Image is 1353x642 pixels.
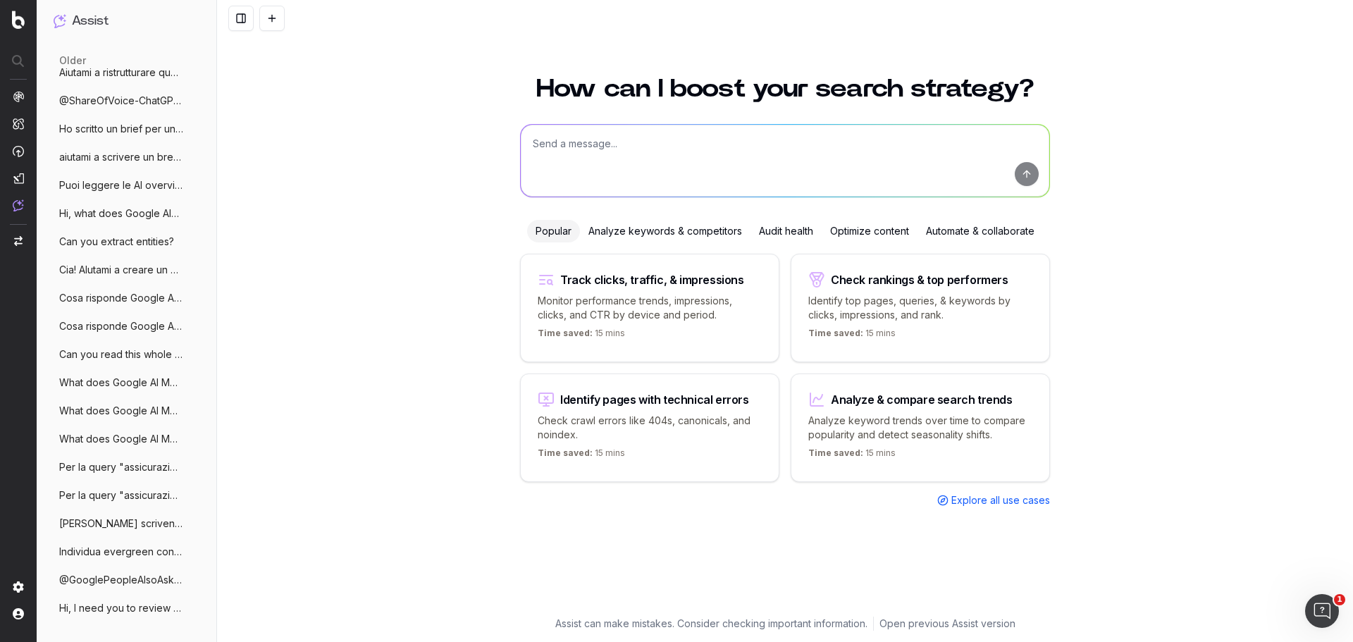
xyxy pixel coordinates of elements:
h1: Assist [72,11,109,31]
span: older [59,54,86,68]
h1: How can I boost your search strategy? [520,76,1050,101]
p: 15 mins [538,328,625,345]
span: Can you read this whole article and tell [59,347,183,362]
p: Analyze keyword trends over time to compare popularity and detect seasonality shifts. [808,414,1032,442]
button: @ShareOfVoice-ChatGPT qual'è la share of [48,89,206,112]
button: Cia! AIutami a creare un brief per un ar [48,259,206,281]
span: Per la query "assicurazione auto" vedo l [59,488,183,502]
div: Identify pages with technical errors [560,394,749,405]
span: [PERSON_NAME] scrivendo un brief per la stesura di [59,517,183,531]
button: What does Google AI Mode say about 'best [48,371,206,394]
span: Per la query "assicurazione auto" vedo l [59,460,183,474]
img: Switch project [14,236,23,246]
button: What does Google AI Mode say about 'best [48,400,206,422]
span: What does Google AI Mode say about 'best [59,404,183,418]
button: Per la query "assicurazione auto" vedo l [48,484,206,507]
img: Intelligence [13,118,24,130]
span: @GooglePeopleAlsoAsk please retrieve the [59,573,183,587]
span: Explore all use cases [951,493,1050,507]
p: Assist can make mistakes. Consider checking important information. [555,617,867,631]
span: Time saved: [808,328,863,338]
p: 15 mins [538,447,625,464]
span: Cia! AIutami a creare un brief per un ar [59,263,183,277]
button: Puoi leggere le AI overviews? [48,174,206,197]
button: Per la query "assicurazione auto" vedo l [48,456,206,479]
div: Track clicks, traffic, & impressions [560,274,744,285]
span: What does Google AI Mode say about 'best [59,376,183,390]
p: Check crawl errors like 404s, canonicals, and noindex. [538,414,762,442]
button: [PERSON_NAME] scrivendo un brief per la stesura di [48,512,206,535]
span: 1 [1334,594,1345,605]
button: Hi, I need you to review the current con [48,597,206,619]
p: Monitor performance trends, impressions, clicks, and CTR by device and period. [538,294,762,322]
img: Botify logo [12,11,25,29]
span: What does Google AI Mode say about 'best [59,432,183,446]
button: Individua evergreen content mancanti su [48,541,206,563]
span: Individua evergreen content mancanti su [59,545,183,559]
button: aiutami a scrivere un breve paragrafo pe [48,146,206,168]
img: Activation [13,145,24,157]
span: @ShareOfVoice-ChatGPT qual'è la share of [59,94,183,108]
span: Cosa risponde Google AI Mode se chiedi ' [59,319,183,333]
div: Optimize content [822,220,918,242]
span: Cosa risponde Google AI Mode se chiedi ' [59,291,183,305]
div: Audit health [750,220,822,242]
img: Studio [13,173,24,184]
div: Analyze & compare search trends [831,394,1013,405]
span: aiutami a scrivere un breve paragrafo pe [59,150,183,164]
button: @GooglePeopleAlsoAsk please retrieve the [48,569,206,591]
button: Can you read this whole article and tell [48,343,206,366]
p: Identify top pages, queries, & keywords by clicks, impressions, and rank. [808,294,1032,322]
div: Automate & collaborate [918,220,1043,242]
span: Hi, what does Google AIMode respond if y [59,206,183,221]
span: Ho scritto un brief per un articolo di S [59,122,183,136]
span: Time saved: [538,447,593,458]
span: Time saved: [808,447,863,458]
a: Explore all use cases [937,493,1050,507]
div: Popular [527,220,580,242]
a: Open previous Assist version [879,617,1015,631]
span: Time saved: [538,328,593,338]
span: Can you extract entities? [59,235,174,249]
button: Can you extract entities? [48,230,206,253]
button: What does Google AI Mode say about 'best [48,428,206,450]
span: Puoi leggere le AI overviews? [59,178,183,192]
button: Cosa risponde Google AI Mode se chiedi ' [48,287,206,309]
button: Hi, what does Google AIMode respond if y [48,202,206,225]
p: 15 mins [808,447,896,464]
button: Ho scritto un brief per un articolo di S [48,118,206,140]
button: Aiutami a ristrutturare questo articolo [48,61,206,84]
button: Assist [54,11,200,31]
div: Analyze keywords & competitors [580,220,750,242]
img: Assist [54,14,66,27]
img: Analytics [13,91,24,102]
span: Aiutami a ristrutturare questo articolo [59,66,183,80]
button: Cosa risponde Google AI Mode se chiedi ' [48,315,206,338]
iframe: Intercom live chat [1305,594,1339,628]
div: Check rankings & top performers [831,274,1008,285]
img: Assist [13,199,24,211]
span: Hi, I need you to review the current con [59,601,183,615]
img: Setting [13,581,24,593]
p: 15 mins [808,328,896,345]
img: My account [13,608,24,619]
